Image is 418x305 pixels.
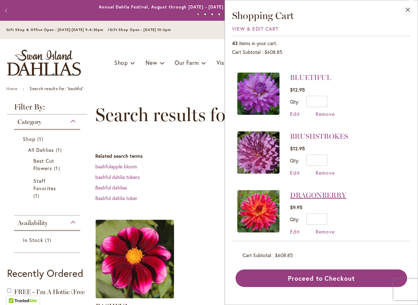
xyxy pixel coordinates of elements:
span: $608.85 [275,252,293,259]
a: Home [6,86,17,91]
a: BRUSHSTROKES [290,132,348,141]
label: Qty [290,157,299,164]
span: Staff Favorites [33,178,56,192]
a: Edit [290,111,300,117]
a: DRAGONBERRY [290,191,346,199]
a: Edit [290,228,300,235]
span: In Stock [23,237,43,243]
a: All Dahlias [28,146,68,154]
span: items in your cart. [239,40,277,46]
label: Qty [290,98,299,105]
span: Gift Shop & Office Open - [DATE]-[DATE] 9-4:30pm / [6,27,110,32]
span: New [146,59,157,66]
a: bashful dahlia tubers [95,174,140,180]
button: Proceed to Checkout [236,269,407,287]
img: BASHFUL [96,220,174,298]
a: Shop [23,135,73,143]
span: All Dahlias [28,147,54,153]
span: Gift Shop Open - [DATE] 10-3pm [110,27,171,32]
span: Shop [23,136,36,142]
label: Qty [290,216,299,223]
span: Shop [114,59,128,66]
span: $608.85 [264,49,282,55]
a: In Stock 1 [23,236,73,244]
span: Best Cut Flowers [33,157,54,172]
strong: Search results for: 'bashful' [30,86,83,91]
button: 4 of 4 [218,13,220,15]
span: 1 [33,192,41,199]
a: bashfulapple bloom [95,163,137,170]
span: Availability [18,219,48,227]
strong: Recently Ordered [7,267,83,280]
a: Staff Favorites [33,177,63,199]
a: Bashful dahlias [95,184,127,191]
iframe: Launch Accessibility Center [5,280,25,300]
button: 1 of 4 [197,13,199,15]
button: 2 of 4 [204,13,206,15]
span: 1 [37,135,45,143]
a: Remove [316,169,335,176]
span: 1 [45,236,53,244]
img: BLUETIFUL [237,73,279,115]
span: $12.95 [290,86,305,93]
a: store logo [7,50,81,76]
a: Annual Dahlia Festival, August through [DATE] - [DATE] through [DATE] (And [DATE]) 9-am5:30pm [99,4,319,10]
img: BRUSHSTROKES [237,131,279,174]
a: BASHFUL [96,293,174,300]
button: 3 of 4 [211,13,213,15]
span: 43 [232,40,238,46]
span: Our Farm [175,59,199,66]
span: Cart Subtotal [243,252,271,259]
strong: Filter By: [7,103,87,114]
dt: Related search terms [95,152,411,160]
span: $9.95 [290,204,302,211]
a: Remove [316,111,335,117]
a: BRUSHSTROKES [237,131,279,176]
a: BLUETIFUL [290,73,331,82]
span: 1 [56,146,64,154]
span: Shopping Cart [232,10,294,21]
span: Category [18,118,41,126]
span: $12.95 [290,145,305,152]
a: DRAGONBERRY [237,190,279,235]
span: Search results for: 'bashful' [95,104,308,125]
a: Best Cut Flowers [33,157,63,172]
span: Visit Us [217,59,237,66]
img: DRAGONBERRY [237,190,279,232]
a: Remove [316,228,335,235]
a: Edit [290,169,300,176]
span: Cart Subtotal [232,49,261,55]
a: View & Edit Cart [232,25,278,32]
span: 1 [54,164,62,172]
a: BLUETIFUL [237,73,279,117]
a: Bashful dahlia tuber [95,195,137,201]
